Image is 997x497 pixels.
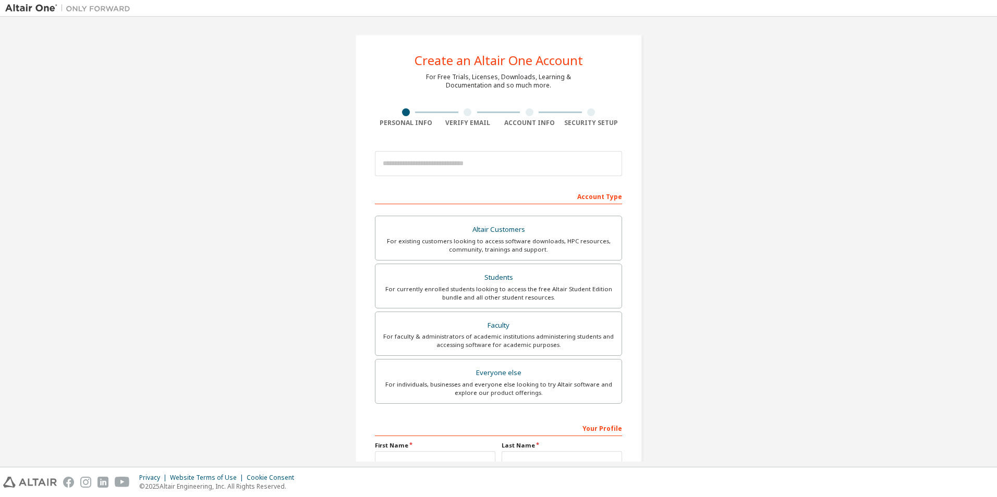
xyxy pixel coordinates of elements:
div: Everyone else [382,366,615,380]
div: For individuals, businesses and everyone else looking to try Altair software and explore our prod... [382,380,615,397]
div: Create an Altair One Account [415,54,583,67]
div: Website Terms of Use [170,474,247,482]
div: Altair Customers [382,222,615,237]
label: Last Name [502,441,622,450]
div: Privacy [139,474,170,482]
img: instagram.svg [80,477,91,488]
img: altair_logo.svg [3,477,57,488]
div: For Free Trials, Licenses, Downloads, Learning & Documentation and so much more. [426,73,571,90]
div: Security Setup [561,119,623,127]
img: youtube.svg [115,477,130,488]
img: Altair One [5,3,136,14]
img: linkedin.svg [98,477,108,488]
div: Students [382,270,615,285]
div: Your Profile [375,419,622,436]
div: For faculty & administrators of academic institutions administering students and accessing softwa... [382,332,615,349]
div: Verify Email [437,119,499,127]
div: Faculty [382,318,615,333]
div: For existing customers looking to access software downloads, HPC resources, community, trainings ... [382,237,615,254]
div: Personal Info [375,119,437,127]
p: © 2025 Altair Engineering, Inc. All Rights Reserved. [139,482,300,491]
div: Account Type [375,188,622,204]
label: First Name [375,441,495,450]
div: Cookie Consent [247,474,300,482]
img: facebook.svg [63,477,74,488]
div: For currently enrolled students looking to access the free Altair Student Edition bundle and all ... [382,285,615,302]
div: Account Info [498,119,561,127]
